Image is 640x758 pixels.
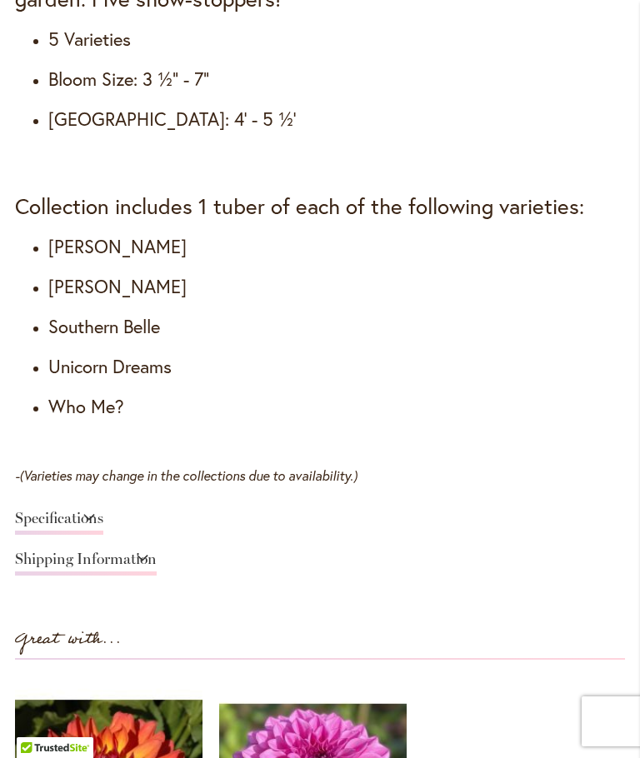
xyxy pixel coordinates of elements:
h4: Unicorn Dreams [48,355,625,378]
em: -(Varieties may change in the collections due to availability.) [15,467,357,484]
iframe: Launch Accessibility Center [12,699,59,746]
h4: Who Me? [48,395,625,418]
h4: 5 Varieties [48,27,625,51]
h4: [PERSON_NAME] [48,275,625,298]
a: Shipping Information [15,551,157,576]
strong: Great with... [15,626,122,653]
h4: [PERSON_NAME] [48,235,625,258]
h3: Collection includes 1 tuber of each of the following varieties: [15,193,625,218]
h4: Bloom Size: 3 ½" - 7" [48,67,625,91]
h4: [GEOGRAPHIC_DATA]: 4' - 5 ½' [48,107,625,131]
h4: Southern Belle [48,315,625,338]
a: Specifications [15,511,103,535]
